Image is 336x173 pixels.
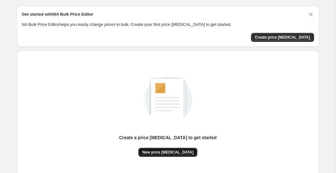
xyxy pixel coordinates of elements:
h2: Get started with NA Bulk Price Editor [22,11,94,18]
p: Create a price [MEDICAL_DATA] to get started [119,134,217,141]
button: Create price change job [251,33,314,42]
span: Create price [MEDICAL_DATA] [255,35,310,40]
span: New price [MEDICAL_DATA] [142,150,193,155]
p: NA Bulk Price Editor helps you easily change prices in bulk. Create your first price [MEDICAL_DAT... [22,21,314,28]
button: Dismiss card [308,11,314,18]
button: New price [MEDICAL_DATA] [138,148,197,157]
